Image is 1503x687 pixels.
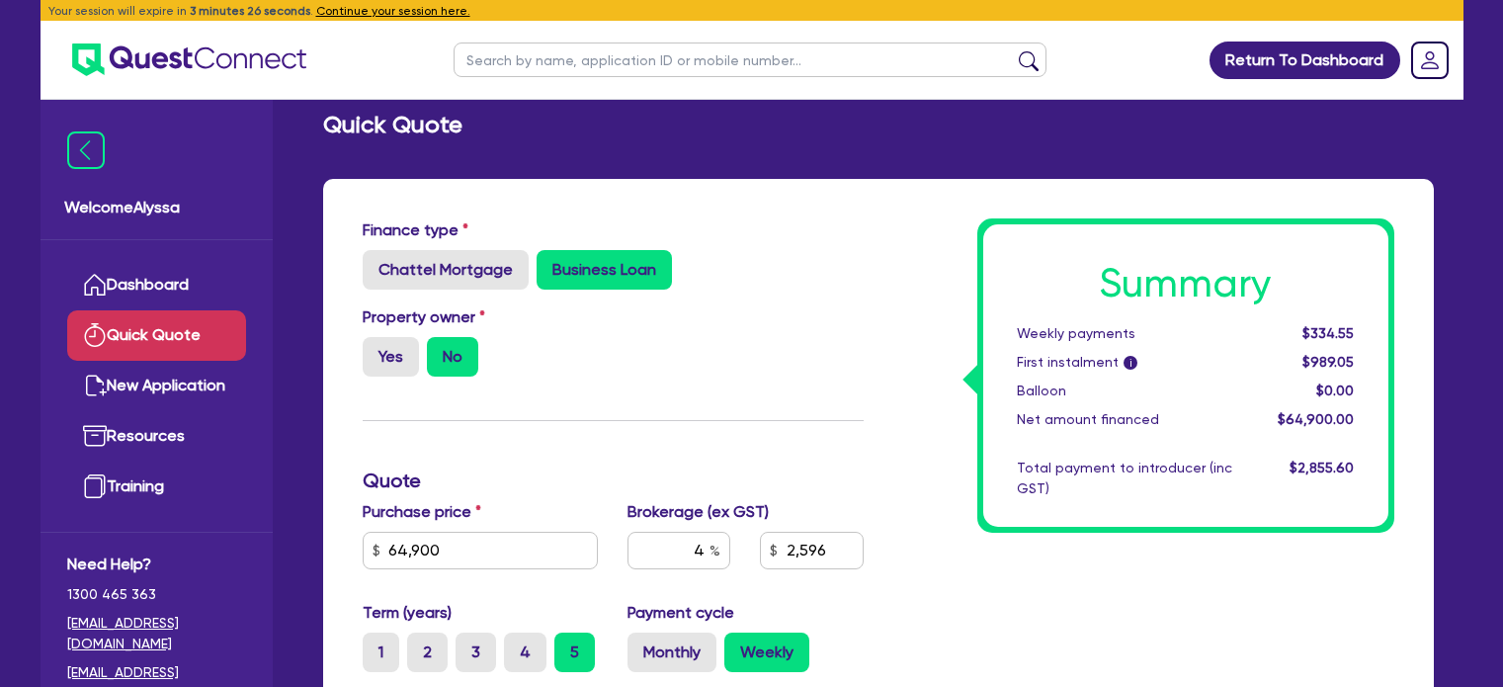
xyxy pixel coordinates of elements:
[67,131,105,169] img: icon-menu-close
[1002,352,1247,373] div: First instalment
[1404,35,1456,86] a: Dropdown toggle
[537,250,672,290] label: Business Loan
[67,553,246,576] span: Need Help?
[1302,325,1354,341] span: $334.55
[72,43,306,76] img: quest-connect-logo-blue
[1210,42,1400,79] a: Return To Dashboard
[504,633,546,672] label: 4
[363,500,481,524] label: Purchase price
[1123,356,1136,370] span: i
[627,601,734,625] label: Payment cycle
[83,323,107,347] img: quick-quote
[1002,381,1247,401] div: Balloon
[363,218,468,242] label: Finance type
[67,462,246,512] a: Training
[627,500,769,524] label: Brokerage (ex GST)
[67,260,246,310] a: Dashboard
[1290,460,1354,475] span: $2,855.60
[83,374,107,397] img: new-application
[67,584,246,605] span: 1300 465 363
[724,633,809,672] label: Weekly
[554,633,595,672] label: 5
[363,601,452,625] label: Term (years)
[363,250,529,290] label: Chattel Mortgage
[83,474,107,498] img: training
[363,305,485,329] label: Property owner
[83,424,107,448] img: resources
[1002,458,1247,499] div: Total payment to introducer (inc GST)
[316,2,470,20] button: Continue your session here.
[323,111,462,139] h2: Quick Quote
[427,337,478,377] label: No
[67,411,246,462] a: Resources
[64,196,249,219] span: Welcome Alyssa
[1302,354,1354,370] span: $989.05
[67,613,246,654] a: [EMAIL_ADDRESS][DOMAIN_NAME]
[67,361,246,411] a: New Application
[456,633,496,672] label: 3
[1002,409,1247,430] div: Net amount financed
[67,310,246,361] a: Quick Quote
[190,4,310,18] span: 3 minutes 26 seconds
[363,469,864,492] h3: Quote
[407,633,448,672] label: 2
[1278,411,1354,427] span: $64,900.00
[1002,323,1247,344] div: Weekly payments
[1316,383,1354,398] span: $0.00
[1017,260,1355,307] h1: Summary
[363,337,419,377] label: Yes
[627,633,716,672] label: Monthly
[363,633,399,672] label: 1
[454,43,1046,77] input: Search by name, application ID or mobile number...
